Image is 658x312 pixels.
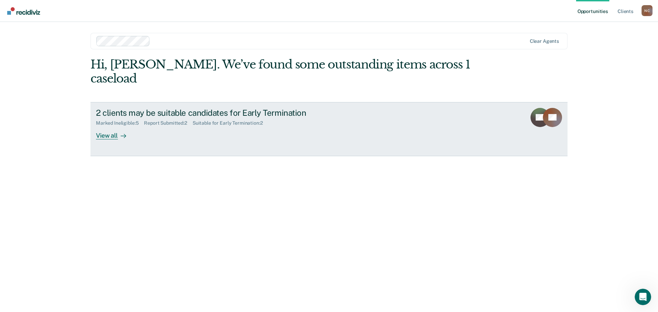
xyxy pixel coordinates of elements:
div: View all [96,126,134,139]
div: N C [642,5,653,16]
a: 2 clients may be suitable candidates for Early TerminationMarked Ineligible:5Report Submitted:2Su... [90,102,568,156]
div: 2 clients may be suitable candidates for Early Termination [96,108,337,118]
div: Marked Ineligible : 5 [96,120,144,126]
iframe: Intercom live chat [635,289,651,305]
div: Report Submitted : 2 [144,120,193,126]
div: Hi, [PERSON_NAME]. We’ve found some outstanding items across 1 caseload [90,58,472,86]
button: Profile dropdown button [642,5,653,16]
div: Clear agents [530,38,559,44]
div: Suitable for Early Termination : 2 [193,120,268,126]
img: Recidiviz [7,7,40,15]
